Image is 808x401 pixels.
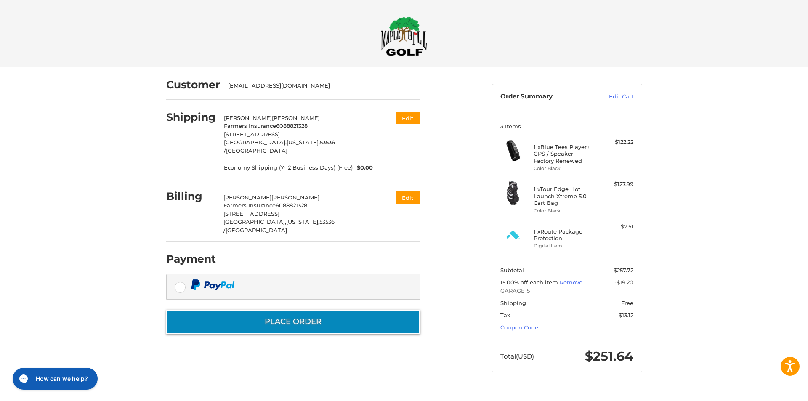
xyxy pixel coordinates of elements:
span: [PERSON_NAME] [224,114,272,121]
div: $122.22 [600,138,633,146]
span: [PERSON_NAME] [271,194,319,201]
span: [GEOGRAPHIC_DATA], [224,139,287,146]
span: 53536 / [223,218,335,234]
span: Shipping [500,300,526,306]
span: 6088821328 [276,122,308,129]
span: 53536 / [224,139,335,154]
span: Economy Shipping (7-12 Business Days) (Free) [224,164,353,172]
span: $251.64 [585,348,633,364]
span: $0.00 [353,164,373,172]
h2: Customer [166,78,220,91]
span: [PERSON_NAME] [272,114,320,121]
h2: Payment [166,252,216,266]
span: Farmers Insurance [224,122,276,129]
span: [GEOGRAPHIC_DATA] [226,227,287,234]
h3: Order Summary [500,93,591,101]
li: Color Black [534,165,598,172]
span: GARAGE15 [500,287,633,295]
span: $13.12 [619,312,633,319]
h2: Billing [166,190,215,203]
button: Place Order [166,310,420,334]
span: Tax [500,312,510,319]
span: Farmers Insurance [223,202,276,209]
span: [GEOGRAPHIC_DATA] [226,147,287,154]
h4: 1 x Tour Edge Hot Launch Xtreme 5.0 Cart Bag [534,186,598,206]
span: [US_STATE], [286,218,319,225]
iframe: Gorgias live chat messenger [8,365,100,393]
button: Edit [396,112,420,124]
div: $127.99 [600,180,633,189]
span: $257.72 [614,267,633,274]
span: [PERSON_NAME] [223,194,271,201]
a: Coupon Code [500,324,538,331]
span: [GEOGRAPHIC_DATA], [223,218,286,225]
li: Color Black [534,207,598,215]
span: -$19.20 [614,279,633,286]
span: [STREET_ADDRESS] [223,210,279,217]
span: [STREET_ADDRESS] [224,131,280,138]
img: PayPal icon [191,279,235,290]
button: Edit [396,191,420,204]
h2: Shipping [166,111,216,124]
span: 6088821328 [276,202,307,209]
h4: 1 x Blue Tees Player+ GPS / Speaker - Factory Renewed [534,143,598,164]
h3: 3 Items [500,123,633,130]
span: [US_STATE], [287,139,320,146]
h4: 1 x Route Package Protection [534,228,598,242]
a: Remove [560,279,582,286]
div: [EMAIL_ADDRESS][DOMAIN_NAME] [228,82,412,90]
img: Maple Hill Golf [381,16,427,56]
span: Total (USD) [500,352,534,360]
span: 15.00% off each item [500,279,560,286]
li: Digital Item [534,242,598,250]
a: Edit Cart [591,93,633,101]
div: $7.51 [600,223,633,231]
span: Free [621,300,633,306]
span: Subtotal [500,267,524,274]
